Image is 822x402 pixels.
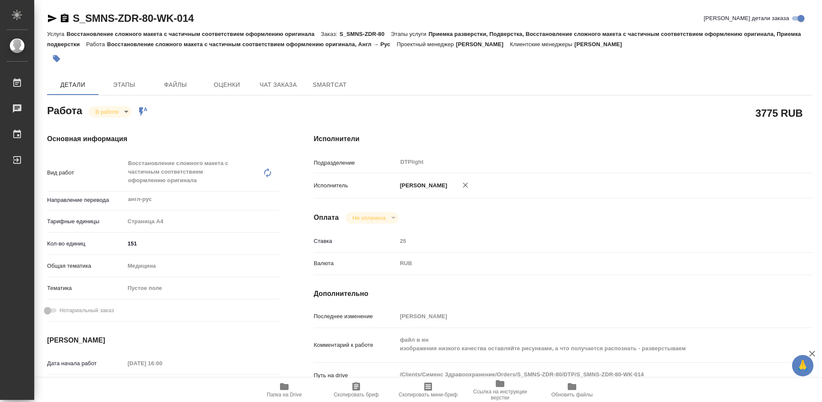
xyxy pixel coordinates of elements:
button: Папка на Drive [248,378,320,402]
p: Общая тематика [47,262,125,270]
button: Скопировать бриф [320,378,392,402]
p: Работа [86,41,107,47]
p: Восстановление сложного макета с частичным соответствием оформлению оригинала [66,31,321,37]
textarea: файл в ин изображения низкого качества оставляйте рисунками, а что получается распознать - развер... [397,333,771,356]
p: Клиентские менеджеры [510,41,575,47]
p: [PERSON_NAME] [397,181,447,190]
h4: Дополнительно [314,289,813,299]
span: Скопировать мини-бриф [399,392,457,398]
textarea: /Clients/Сименс Здравоохранение/Orders/S_SMNS-ZDR-80/DTP/S_SMNS-ZDR-80-WK-014 [397,367,771,382]
button: В работе [93,108,121,115]
input: ✎ Введи что-нибудь [125,237,280,250]
span: SmartCat [309,80,350,90]
div: Пустое поле [128,284,269,293]
p: Кол-во единиц [47,239,125,248]
p: [PERSON_NAME] [456,41,510,47]
span: Скопировать бриф [334,392,378,398]
span: Ссылка на инструкции верстки [469,389,531,401]
p: Тарифные единицы [47,217,125,226]
p: Валюта [314,259,397,268]
p: Дата начала работ [47,359,125,368]
button: 🙏 [792,355,813,376]
span: Нотариальный заказ [60,306,114,315]
h4: [PERSON_NAME] [47,335,280,346]
span: Детали [52,80,93,90]
p: Ставка [314,237,397,245]
span: Файлы [155,80,196,90]
a: S_SMNS-ZDR-80-WK-014 [73,12,194,24]
p: Услуга [47,31,66,37]
button: Удалить исполнителя [456,176,475,195]
div: Страница А4 [125,214,280,229]
h4: Оплата [314,213,339,223]
p: Направление перевода [47,196,125,204]
button: Скопировать ссылку для ЯМессенджера [47,13,57,24]
button: Ссылка на инструкции верстки [464,378,536,402]
p: Этапы услуги [391,31,429,37]
p: Путь на drive [314,371,397,380]
span: 🙏 [795,357,810,375]
span: Чат заказа [258,80,299,90]
button: Добавить тэг [47,49,66,68]
button: Обновить файлы [536,378,608,402]
span: Этапы [104,80,145,90]
h4: Исполнители [314,134,813,144]
button: Не оплачена [350,214,388,222]
p: Проектный менеджер [397,41,456,47]
p: Вид работ [47,168,125,177]
h2: 3775 RUB [756,106,803,120]
input: Пустое поле [397,235,771,247]
div: В работе [345,212,398,224]
p: S_SMNS-ZDR-80 [340,31,391,37]
h4: Основная информация [47,134,280,144]
div: Пустое поле [125,281,280,296]
div: В работе [89,106,131,118]
button: Скопировать мини-бриф [392,378,464,402]
button: Скопировать ссылку [60,13,70,24]
p: Тематика [47,284,125,293]
p: Исполнитель [314,181,397,190]
p: Последнее изменение [314,312,397,321]
div: Медицина [125,259,280,273]
h2: Работа [47,102,82,118]
p: Заказ: [321,31,340,37]
span: Папка на Drive [267,392,302,398]
p: Подразделение [314,159,397,167]
span: Оценки [206,80,247,90]
span: [PERSON_NAME] детали заказа [704,14,789,23]
p: Комментарий к работе [314,341,397,349]
input: Пустое поле [125,357,200,369]
span: Обновить файлы [551,392,593,398]
p: Восстановление сложного макета с частичным соответствием оформлению оригинала, Англ → Рус [107,41,397,47]
p: [PERSON_NAME] [575,41,628,47]
p: Приемка разверстки, Подверстка, Восстановление сложного макета с частичным соответствием оформлен... [47,31,801,47]
input: Пустое поле [397,310,771,322]
div: RUB [397,256,771,271]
